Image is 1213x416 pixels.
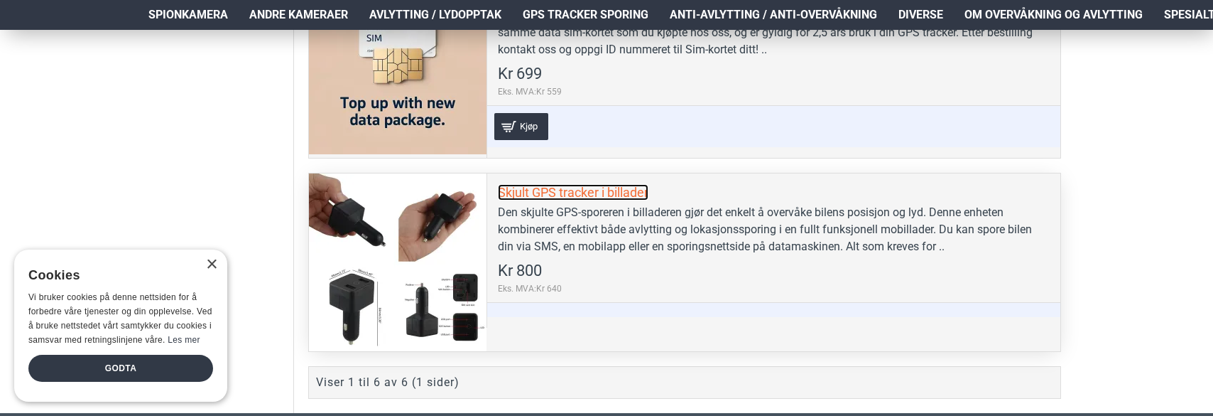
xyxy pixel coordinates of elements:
[498,282,562,295] span: Eks. MVA:Kr 640
[498,204,1050,255] div: Den skjulte GPS-sporeren i billaderen gjør det enkelt å overvåke bilens posisjon og lyd. Denne en...
[249,6,348,23] span: Andre kameraer
[168,335,200,345] a: Les mer, opens a new window
[148,6,228,23] span: Spionkamera
[309,174,486,351] a: Skjult GPS tracker i billader Skjult GPS tracker i billader
[964,6,1143,23] span: Om overvåkning og avlytting
[898,6,943,23] span: Diverse
[516,122,541,131] span: Kjøp
[498,184,648,201] a: Skjult GPS tracker i billader
[523,6,648,23] span: GPS Tracker Sporing
[316,374,459,391] div: Viser 1 til 6 av 6 (1 sider)
[498,66,542,82] span: Kr 699
[369,6,501,23] span: Avlytting / Lydopptak
[28,355,213,382] div: Godta
[498,7,1050,58] div: Her kan du fylle på mer datapakke for ditt GPS Trackers Sim-kort kjøpt hos oss. Datapakken blir f...
[670,6,877,23] span: Anti-avlytting / Anti-overvåkning
[28,292,212,344] span: Vi bruker cookies på denne nettsiden for å forbedre våre tjenester og din opplevelse. Ved å bruke...
[498,85,562,98] span: Eks. MVA:Kr 559
[206,260,217,270] div: Close
[498,263,542,279] span: Kr 800
[28,260,204,291] div: Cookies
